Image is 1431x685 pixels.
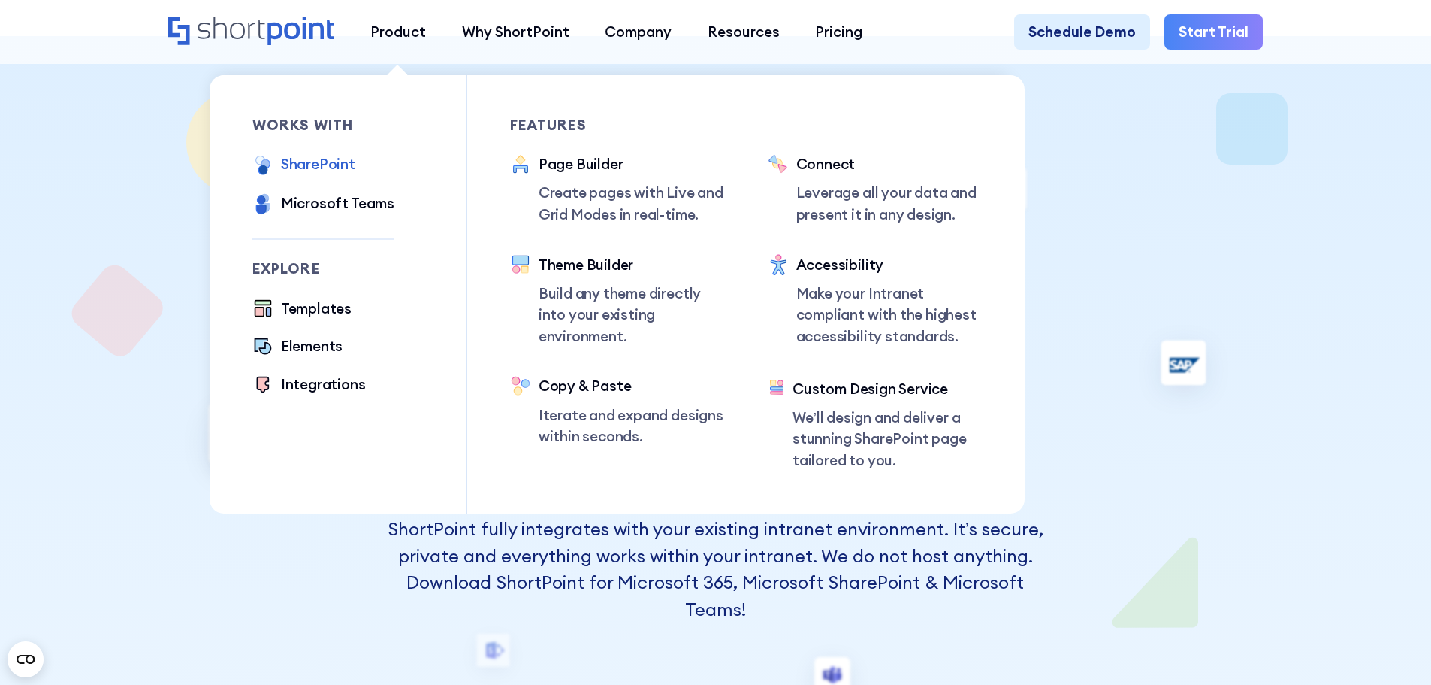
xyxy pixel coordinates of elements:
[796,254,983,276] div: Accessibility
[370,21,426,43] div: Product
[539,283,725,347] p: Build any theme directly into your existing environment.
[510,375,725,447] a: Copy & PasteIterate and expand designs within seconds.
[1014,14,1150,50] a: Schedule Demo
[792,407,982,471] p: We’ll design and deliver a stunning SharePoint page tailored to you.
[510,153,725,225] a: Page BuilderCreate pages with Live and Grid Modes in real-time.
[768,378,983,471] a: Custom Design ServiceWe’ll design and deliver a stunning SharePoint page tailored to you.
[539,182,725,225] p: Create pages with Live and Grid Modes in real-time.
[8,641,44,677] button: Open CMP widget
[352,14,444,50] a: Product
[539,375,725,397] div: Copy & Paste
[281,298,352,320] div: Templates
[281,192,394,214] div: Microsoft Teams
[462,21,569,43] div: Why ShortPoint
[444,14,587,50] a: Why ShortPoint
[1161,511,1431,685] iframe: Chat Widget
[708,21,780,43] div: Resources
[510,118,725,132] div: Features
[281,335,343,357] div: Elements
[792,378,982,400] div: Custom Design Service
[768,153,983,225] a: ConnectLeverage all your data and present it in any design.
[510,254,725,347] a: Theme BuilderBuild any theme directly into your existing environment.
[281,153,355,175] div: SharePoint
[605,21,672,43] div: Company
[281,374,366,396] div: Integrations
[690,14,798,50] a: Resources
[252,374,366,398] a: Integrations
[796,182,983,225] p: Leverage all your data and present it in any design.
[252,118,395,132] div: works with
[587,14,690,50] a: Company
[768,254,983,350] a: AccessibilityMake your Intranet compliant with the highest accessibility standards.
[539,254,725,276] div: Theme Builder
[252,192,394,217] a: Microsoft Teams
[798,14,881,50] a: Pricing
[252,335,343,359] a: Elements
[539,405,725,447] p: Iterate and expand designs within seconds.
[796,283,983,347] p: Make your Intranet compliant with the highest accessibility standards.
[252,298,352,322] a: Templates
[815,21,862,43] div: Pricing
[796,153,983,175] div: Connect
[539,153,725,175] div: Page Builder
[252,153,355,178] a: SharePoint
[252,262,395,276] div: Explore
[1164,14,1263,50] a: Start Trial
[380,516,1051,623] p: ShortPoint fully integrates with your existing intranet environment. It’s secure, private and eve...
[168,17,334,47] a: Home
